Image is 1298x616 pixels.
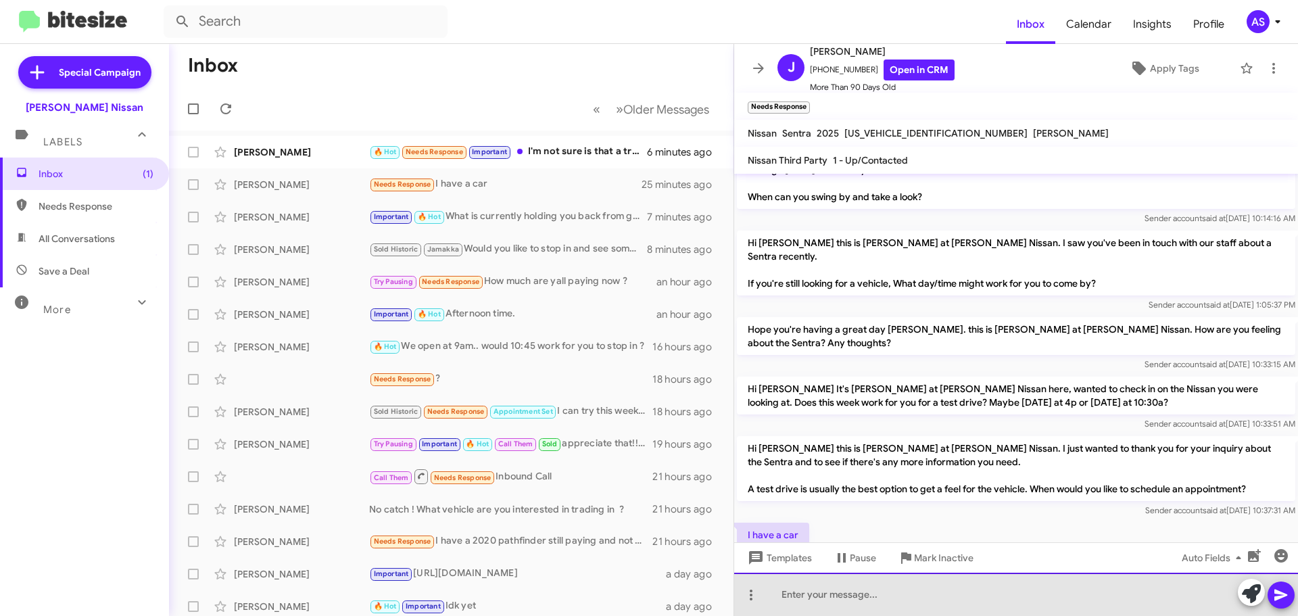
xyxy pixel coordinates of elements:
[652,535,723,548] div: 21 hours ago
[143,167,153,181] span: (1)
[43,136,82,148] span: Labels
[817,127,839,139] span: 2025
[1182,5,1235,44] a: Profile
[369,241,647,257] div: Would you like to stop in and see some options?
[39,199,153,213] span: Needs Response
[234,405,369,419] div: [PERSON_NAME]
[498,440,533,448] span: Call Them
[1006,5,1055,44] span: Inbox
[234,210,369,224] div: [PERSON_NAME]
[234,178,369,191] div: [PERSON_NAME]
[850,546,876,570] span: Pause
[666,567,723,581] div: a day ago
[745,546,812,570] span: Templates
[734,546,823,570] button: Templates
[418,310,441,318] span: 🔥 Hot
[374,147,397,156] span: 🔥 Hot
[1145,213,1295,223] span: Sender account [DATE] 10:14:16 AM
[234,600,369,613] div: [PERSON_NAME]
[234,308,369,321] div: [PERSON_NAME]
[844,127,1028,139] span: [US_VEHICLE_IDENTIFICATION_NUMBER]
[652,502,723,516] div: 21 hours ago
[369,468,652,485] div: Inbound Call
[374,375,431,383] span: Needs Response
[1202,419,1226,429] span: said at
[188,55,238,76] h1: Inbox
[374,180,431,189] span: Needs Response
[422,277,479,286] span: Needs Response
[234,243,369,256] div: [PERSON_NAME]
[374,310,409,318] span: Important
[494,407,553,416] span: Appointment Set
[652,340,723,354] div: 16 hours ago
[39,167,153,181] span: Inbox
[1182,546,1247,570] span: Auto Fields
[164,5,448,38] input: Search
[427,245,459,254] span: Jamakka
[823,546,887,570] button: Pause
[666,600,723,613] div: a day ago
[737,377,1295,414] p: Hi [PERSON_NAME] It's [PERSON_NAME] at [PERSON_NAME] Nissan here, wanted to check in on the Nissa...
[26,101,143,114] div: [PERSON_NAME] Nissan
[656,308,723,321] div: an hour ago
[585,95,608,123] button: Previous
[234,145,369,159] div: [PERSON_NAME]
[748,154,827,166] span: Nissan Third Party
[647,243,723,256] div: 8 minutes ago
[406,602,441,611] span: Important
[585,95,717,123] nav: Page navigation example
[369,371,652,387] div: ?
[652,470,723,483] div: 21 hours ago
[374,342,397,351] span: 🔥 Hot
[234,275,369,289] div: [PERSON_NAME]
[374,245,418,254] span: Sold Historic
[1202,213,1226,223] span: said at
[43,304,71,316] span: More
[39,264,89,278] span: Save a Deal
[1203,505,1226,515] span: said at
[1055,5,1122,44] a: Calendar
[652,437,723,451] div: 19 hours ago
[1171,546,1257,570] button: Auto Fields
[434,473,491,482] span: Needs Response
[737,436,1295,501] p: Hi [PERSON_NAME] this is [PERSON_NAME] at [PERSON_NAME] Nissan. I just wanted to thank you for yo...
[59,66,141,79] span: Special Campaign
[369,598,666,614] div: Idk yet
[369,209,647,224] div: What is currently holding you back from getting a great deal this month?
[1202,359,1226,369] span: said at
[623,102,709,117] span: Older Messages
[427,407,485,416] span: Needs Response
[737,523,809,547] p: I have a car
[656,275,723,289] div: an hour ago
[1145,505,1295,515] span: Sender account [DATE] 10:37:31 AM
[369,176,642,192] div: I have a car
[406,147,463,156] span: Needs Response
[374,602,397,611] span: 🔥 Hot
[1033,127,1109,139] span: [PERSON_NAME]
[422,440,457,448] span: Important
[748,101,810,114] small: Needs Response
[369,502,652,516] div: No catch ! What vehicle are you interested in trading in ?
[1235,10,1283,33] button: AS
[374,473,409,482] span: Call Them
[647,145,723,159] div: 6 minutes ago
[234,437,369,451] div: [PERSON_NAME]
[234,502,369,516] div: [PERSON_NAME]
[914,546,973,570] span: Mark Inactive
[810,80,955,94] span: More Than 90 Days Old
[652,405,723,419] div: 18 hours ago
[788,57,795,78] span: J
[1150,56,1199,80] span: Apply Tags
[472,147,507,156] span: Important
[593,101,600,118] span: «
[374,407,418,416] span: Sold Historic
[369,404,652,419] div: I can try this weekend, with [PERSON_NAME]. I don't have a time though
[418,212,441,221] span: 🔥 Hot
[1122,5,1182,44] a: Insights
[1145,419,1295,429] span: Sender account [DATE] 10:33:51 AM
[1206,300,1230,310] span: said at
[608,95,717,123] button: Next
[18,56,151,89] a: Special Campaign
